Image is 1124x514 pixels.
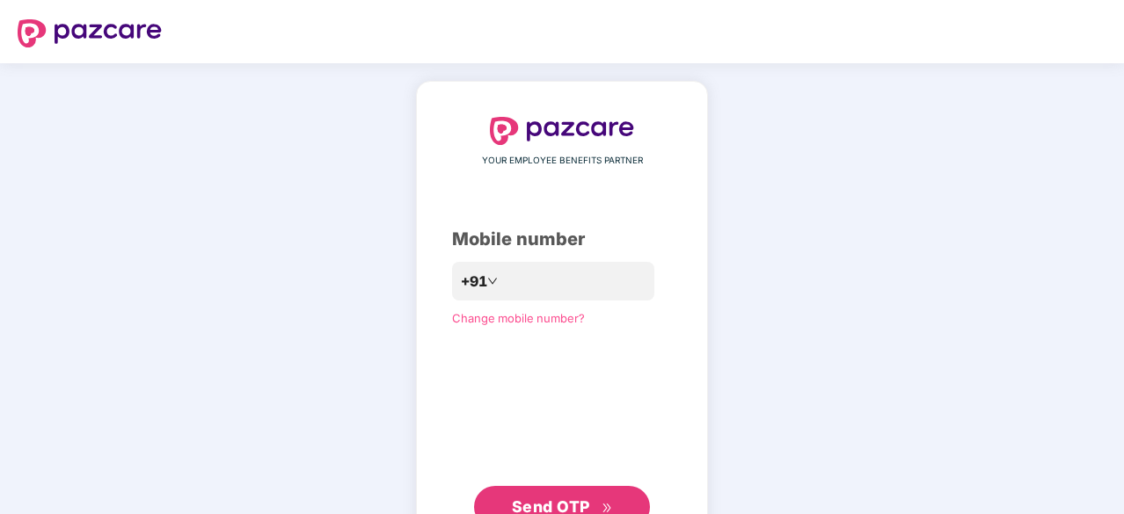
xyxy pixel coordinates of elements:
span: double-right [602,503,613,514]
span: down [487,276,498,286]
div: Mobile number [452,226,672,253]
img: logo [18,19,162,47]
a: Change mobile number? [452,311,585,325]
span: YOUR EMPLOYEE BENEFITS PARTNER [482,154,643,168]
span: +91 [461,271,487,293]
img: logo [490,117,634,145]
